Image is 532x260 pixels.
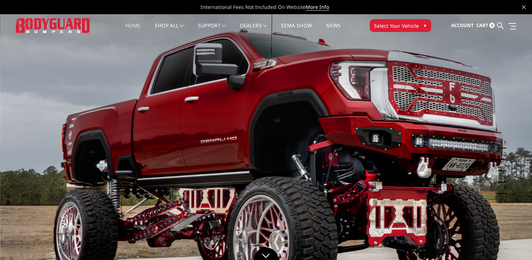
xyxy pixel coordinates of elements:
[125,23,141,37] a: Home
[306,4,329,11] a: More Info
[451,16,474,35] a: Account
[424,22,427,29] span: ▾
[451,22,474,28] span: Account
[254,248,279,260] a: Click to Down
[499,171,506,183] button: 4 of 5
[155,23,184,37] a: shop all
[489,23,495,28] span: 0
[374,22,419,29] span: Select Your Vehicle
[370,19,431,32] button: Select Your Vehicle
[499,137,506,148] button: 1 of 5
[476,16,495,35] a: Cart 0
[476,22,488,28] span: Cart
[499,148,506,160] button: 2 of 5
[240,23,267,37] a: Dealers
[499,183,506,194] button: 5 of 5
[16,18,91,33] img: BODYGUARD BUMPERS
[499,160,506,171] button: 3 of 5
[326,23,341,37] a: News
[281,23,312,37] a: SEMA Show
[198,23,226,37] a: Support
